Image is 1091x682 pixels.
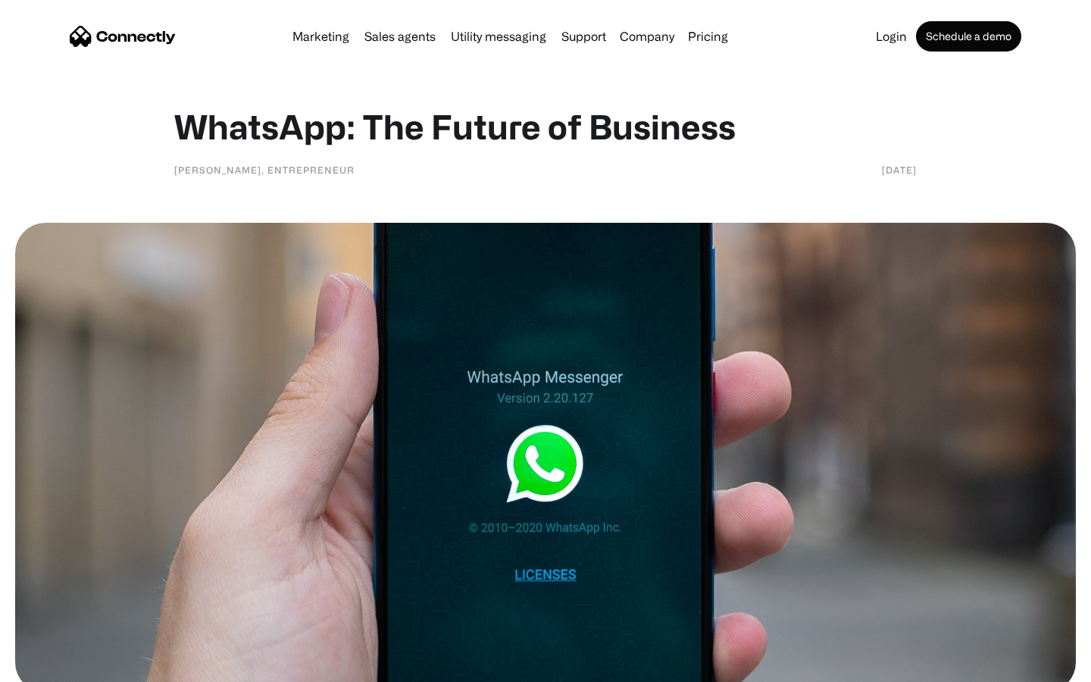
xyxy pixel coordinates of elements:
a: Support [555,30,612,42]
div: [PERSON_NAME], Entrepreneur [174,162,355,177]
a: Schedule a demo [916,21,1021,52]
a: Pricing [682,30,734,42]
ul: Language list [30,655,91,677]
div: Company [620,26,674,47]
a: Sales agents [358,30,442,42]
a: Marketing [286,30,355,42]
h1: WhatsApp: The Future of Business [174,106,917,147]
aside: Language selected: English [15,655,91,677]
div: [DATE] [882,162,917,177]
a: Utility messaging [445,30,552,42]
a: Login [870,30,913,42]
